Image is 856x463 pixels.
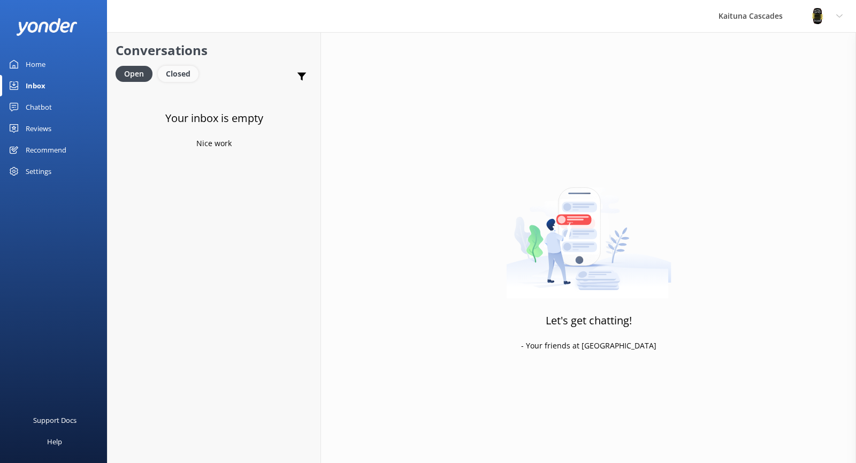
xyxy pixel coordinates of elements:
[158,66,198,82] div: Closed
[26,161,51,182] div: Settings
[16,18,78,36] img: yonder-white-logo.png
[158,67,204,79] a: Closed
[26,139,66,161] div: Recommend
[26,96,52,118] div: Chatbot
[33,409,77,431] div: Support Docs
[26,54,45,75] div: Home
[116,40,312,60] h2: Conversations
[809,8,826,24] img: 802-1755650174.png
[506,165,671,299] img: artwork of a man stealing a conversation from at giant smartphone
[116,67,158,79] a: Open
[196,138,232,149] p: Nice work
[521,340,656,352] p: - Your friends at [GEOGRAPHIC_DATA]
[47,431,62,452] div: Help
[546,312,632,329] h3: Let's get chatting!
[26,75,45,96] div: Inbox
[165,110,263,127] h3: Your inbox is empty
[26,118,51,139] div: Reviews
[116,66,152,82] div: Open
